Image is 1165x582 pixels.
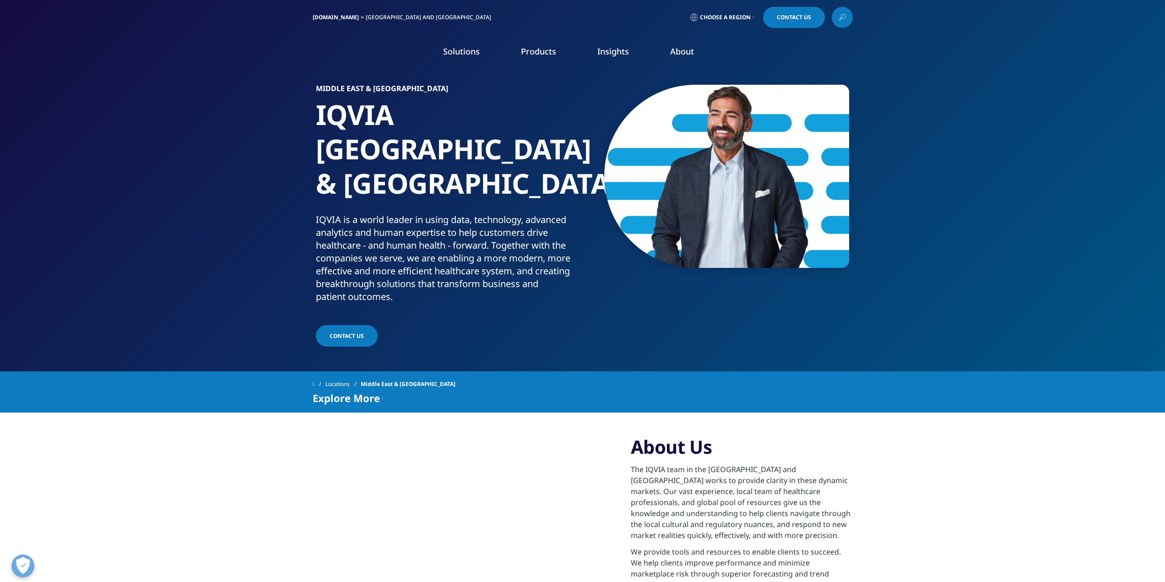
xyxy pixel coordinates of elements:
div: [GEOGRAPHIC_DATA] and [GEOGRAPHIC_DATA] [366,14,495,21]
span: Explore More [313,392,380,403]
button: Open Preferences [11,555,34,577]
nav: Primary [390,32,853,75]
span: Contact us [330,332,364,340]
a: Locations [325,376,361,392]
p: IQVIA is a world leader in using data, technology, advanced analytics and human expertise to help... [316,213,579,309]
p: The IQVIA team in the [GEOGRAPHIC_DATA] and [GEOGRAPHIC_DATA] works to provide clarity in these d... [631,464,853,546]
a: Contact Us [763,7,825,28]
a: Products [521,46,556,57]
h1: IQVIA [GEOGRAPHIC_DATA] & [GEOGRAPHIC_DATA] [316,98,579,213]
span: Middle East & [GEOGRAPHIC_DATA] [361,376,455,392]
img: 6_rbuportraitoption.jpg [604,85,849,268]
span: Choose a Region [700,14,751,21]
h3: About Us [631,435,853,458]
a: Solutions [443,46,480,57]
a: Contact us [316,325,378,347]
h6: Middle East & [GEOGRAPHIC_DATA] [316,85,579,98]
a: About [670,46,694,57]
span: Contact Us [777,15,811,20]
a: [DOMAIN_NAME] [313,13,359,21]
a: Insights [597,46,629,57]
